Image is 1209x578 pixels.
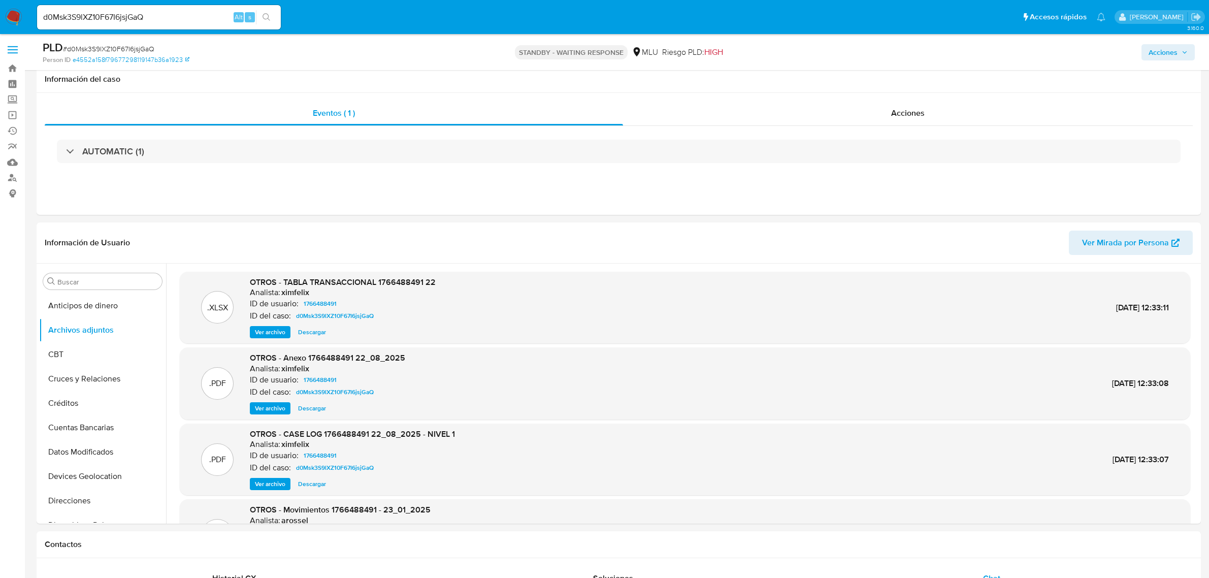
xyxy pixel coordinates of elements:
button: Descargar [293,326,331,338]
a: 1766488491 [300,374,341,386]
button: Acciones [1141,44,1195,60]
a: d0Msk3S9lXZ10F67I6jsjGaQ [292,310,378,322]
span: HIGH [704,46,723,58]
span: Eventos ( 1 ) [313,107,355,119]
p: ID del caso: [250,463,291,473]
span: Alt [235,12,243,22]
button: Archivos adjuntos [39,318,166,342]
span: [DATE] 12:33:07 [1113,454,1169,465]
p: STANDBY - WAITING RESPONSE [515,45,628,59]
span: Ver archivo [255,479,285,489]
span: Acciones [1149,44,1178,60]
button: Ver archivo [250,402,290,414]
a: Notificaciones [1097,13,1105,21]
button: Datos Modificados [39,440,166,464]
a: 1766488491 [300,449,341,462]
button: Ver Mirada por Persona [1069,231,1193,255]
span: d0Msk3S9lXZ10F67I6jsjGaQ [296,462,374,474]
span: d0Msk3S9lXZ10F67I6jsjGaQ [296,386,374,398]
span: 1766488491 [304,449,337,462]
span: 1766488491 [304,374,337,386]
p: .PDF [209,454,226,465]
b: PLD [43,39,63,55]
button: Buscar [47,277,55,285]
span: Ver archivo [255,327,285,337]
h6: ximfelix [281,439,309,449]
p: ID de usuario: [250,299,299,309]
span: OTROS - Movimientos 1766488491 - 23_01_2025 [250,504,431,516]
span: # d0Msk3S9lXZ10F67I6jsjGaQ [63,44,154,54]
button: Cruces y Relaciones [39,367,166,391]
button: Dispositivos Point [39,513,166,537]
a: 1766488491 [300,298,341,310]
h6: arossel [281,516,308,526]
p: Analista: [250,516,280,526]
button: Anticipos de dinero [39,294,166,318]
button: Devices Geolocation [39,464,166,489]
span: d0Msk3S9lXZ10F67I6jsjGaQ [296,310,374,322]
span: OTROS - Anexo 1766488491 22_08_2025 [250,352,405,364]
span: s [248,12,251,22]
h3: AUTOMATIC (1) [82,146,144,157]
div: AUTOMATIC (1) [57,140,1181,163]
input: Buscar [57,277,158,286]
input: Buscar usuario o caso... [37,11,281,24]
button: search-icon [256,10,277,24]
p: giorgio.franco@mercadolibre.com [1130,12,1187,22]
span: [DATE] 12:33:11 [1116,302,1169,313]
p: Analista: [250,364,280,374]
p: Analista: [250,439,280,449]
button: Ver archivo [250,326,290,338]
b: Person ID [43,55,71,65]
h1: Información de Usuario [45,238,130,248]
button: Descargar [293,478,331,490]
button: Cuentas Bancarias [39,415,166,440]
span: OTROS - CASE LOG 1766488491 22_08_2025 - NIVEL 1 [250,428,455,440]
span: Ver Mirada por Persona [1082,231,1169,255]
span: Descargar [298,403,326,413]
p: ID de usuario: [250,451,299,461]
button: Direcciones [39,489,166,513]
h6: ximfelix [281,287,309,298]
span: [DATE] 12:33:08 [1112,377,1169,389]
a: Salir [1191,12,1201,22]
button: Créditos [39,391,166,415]
a: d0Msk3S9lXZ10F67I6jsjGaQ [292,462,378,474]
span: Descargar [298,479,326,489]
p: ID de usuario: [250,375,299,385]
span: Riesgo PLD: [662,47,723,58]
span: Acciones [891,107,925,119]
p: ID del caso: [250,387,291,397]
div: MLU [632,47,658,58]
a: e4552a158f79677298119147b36a1923 [73,55,189,65]
span: OTROS - TABLA TRANSACCIONAL 1766488491 22 [250,276,436,288]
p: .PDF [209,378,226,389]
span: Ver archivo [255,403,285,413]
h1: Información del caso [45,74,1193,84]
p: Analista: [250,287,280,298]
p: .XLSX [207,302,228,313]
button: CBT [39,342,166,367]
button: Descargar [293,402,331,414]
span: 1766488491 [304,298,337,310]
span: Descargar [298,327,326,337]
h1: Contactos [45,539,1193,550]
span: Accesos rápidos [1030,12,1087,22]
a: d0Msk3S9lXZ10F67I6jsjGaQ [292,386,378,398]
button: Ver archivo [250,478,290,490]
h6: ximfelix [281,364,309,374]
p: ID del caso: [250,311,291,321]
